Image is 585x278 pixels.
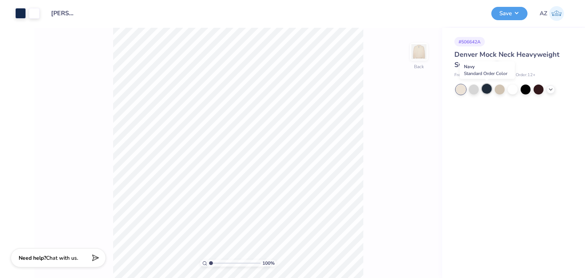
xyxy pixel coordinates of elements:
[464,70,507,77] span: Standard Order Color
[454,50,559,69] span: Denver Mock Neck Heavyweight Sweatshirt
[414,63,424,70] div: Back
[411,44,427,59] img: Back
[491,7,527,20] button: Save
[262,260,275,267] span: 100 %
[45,6,83,21] input: Untitled Design
[454,37,485,46] div: # 506642A
[540,9,547,18] span: AZ
[460,61,515,79] div: Navy
[540,6,564,21] a: AZ
[46,254,78,262] span: Chat with us.
[19,254,46,262] strong: Need help?
[549,6,564,21] img: Addie Zoellner
[454,72,477,78] span: Fresh Prints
